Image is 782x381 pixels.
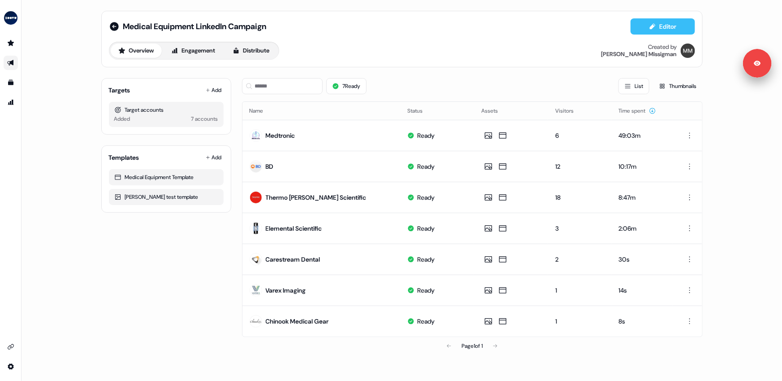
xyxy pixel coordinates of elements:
div: Elemental Scientific [266,224,322,233]
div: 10:17m [618,162,665,171]
div: 18 [555,193,604,202]
div: 12 [555,162,604,171]
button: Editor [631,18,695,35]
div: 30s [618,255,665,264]
div: Added [114,114,130,123]
button: Name [250,103,274,119]
a: Go to prospects [4,36,18,50]
div: Medtronic [266,131,295,140]
button: Visitors [555,103,584,119]
button: List [618,78,649,94]
button: Add [204,151,224,164]
div: Ready [417,162,435,171]
button: Overview [111,44,162,58]
div: Ready [417,317,435,326]
div: Ready [417,131,435,140]
img: Morgan [681,44,695,58]
button: Distribute [225,44,277,58]
div: Varex Imaging [266,286,306,295]
div: 6 [555,131,604,140]
div: 8s [618,317,665,326]
div: Medical Equipment Template [114,173,218,182]
button: Time spent [618,103,656,119]
button: 7Ready [326,78,367,94]
div: 8:47m [618,193,665,202]
a: Go to integrations [4,359,18,374]
a: Go to integrations [4,340,18,354]
div: [PERSON_NAME] test template [114,193,218,201]
div: 1 [555,286,604,295]
div: 3 [555,224,604,233]
a: Go to outbound experience [4,56,18,70]
div: [PERSON_NAME] Missigman [601,51,677,58]
button: Engagement [164,44,223,58]
span: Medical Equipment LinkedIn Campaign [123,21,267,32]
a: Editor [631,23,695,32]
div: Carestream Dental [266,255,320,264]
div: Thermo [PERSON_NAME] Scientific [266,193,367,202]
button: Thumbnails [653,78,703,94]
div: Target accounts [114,105,218,114]
div: BD [266,162,274,171]
div: 1 [555,317,604,326]
div: Chinook Medical Gear [266,317,329,326]
div: Ready [417,193,435,202]
button: Add [204,84,224,96]
div: Created by [648,44,677,51]
div: 49:03m [618,131,665,140]
a: Go to attribution [4,95,18,109]
div: 2:06m [618,224,665,233]
div: 14s [618,286,665,295]
button: Status [407,103,433,119]
div: Page 1 of 1 [462,342,483,350]
div: Ready [417,224,435,233]
div: 2 [555,255,604,264]
div: Ready [417,255,435,264]
div: 7 accounts [191,114,218,123]
div: Templates [109,153,139,162]
div: Targets [109,86,130,95]
a: Go to templates [4,75,18,90]
th: Assets [474,102,548,120]
div: Ready [417,286,435,295]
